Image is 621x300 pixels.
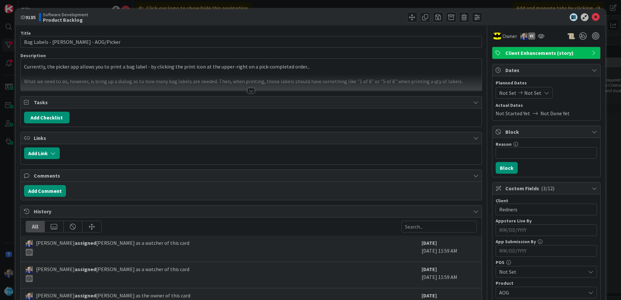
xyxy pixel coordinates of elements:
[422,240,437,246] b: [DATE]
[524,89,541,97] span: Not Set
[26,292,33,299] img: RT
[20,13,36,21] span: ID
[505,66,589,74] span: Dates
[75,292,96,299] b: assigned
[520,32,527,40] img: RT
[26,266,33,273] img: RT
[26,240,33,247] img: RT
[505,184,589,192] span: Custom Fields
[496,198,508,204] label: Client
[422,265,477,285] div: [DATE] 11:59 AM
[502,32,517,40] span: Owner
[496,239,597,244] div: App Submission By
[75,240,96,246] b: assigned
[24,185,66,197] button: Add Comment
[499,289,586,296] span: AOG
[499,225,593,236] input: MM/DD/YYYY
[25,14,36,20] b: 9185
[24,112,70,123] button: Add Checklist
[34,98,470,106] span: Tasks
[496,281,597,285] div: Product
[43,17,88,22] b: Product Backlog
[505,49,589,57] span: Client Enhancements (story)
[422,292,437,299] b: [DATE]
[34,172,470,180] span: Comments
[26,221,45,232] div: All
[496,109,530,117] span: Not Started Yet
[34,207,470,215] span: History
[24,63,478,70] p: Currently, the picker app allows you to print a bag label - by clicking the print icon at the upp...
[496,80,597,86] span: Planned Dates
[20,36,482,48] input: type card name here...
[43,12,88,17] span: Software Development
[75,266,96,272] b: assigned
[496,260,597,265] div: POS
[34,134,470,142] span: Links
[493,32,501,40] img: AC
[422,266,437,272] b: [DATE]
[24,147,60,159] button: Add Link
[499,268,586,276] span: Not Set
[36,265,189,282] span: [PERSON_NAME] [PERSON_NAME] as a watcher of this card
[541,185,554,192] span: ( 3/12 )
[499,89,516,97] span: Not Set
[496,162,518,174] button: Block
[422,239,477,258] div: [DATE] 11:59 AM
[540,109,570,117] span: Not Done Yet
[496,141,512,147] label: Reason
[496,219,597,223] div: Appstore Live By
[36,239,189,256] span: [PERSON_NAME] [PERSON_NAME] as a watcher of this card
[528,32,535,40] div: VC
[20,53,46,58] span: Description
[401,221,477,232] input: Search...
[499,245,593,256] input: MM/DD/YYYY
[20,30,31,36] label: Title
[496,102,597,109] span: Actual Dates
[505,128,589,136] span: Block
